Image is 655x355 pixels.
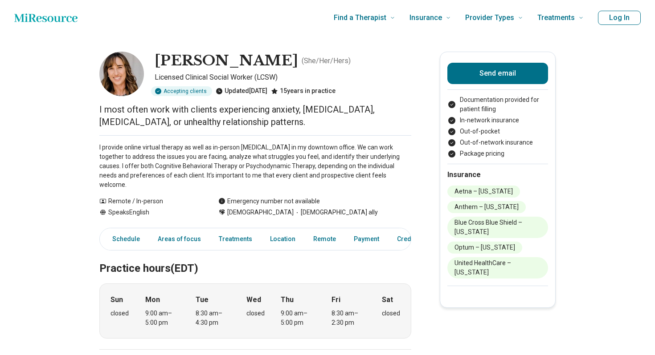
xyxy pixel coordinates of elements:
[447,149,548,158] li: Package pricing
[447,138,548,147] li: Out-of-network insurance
[382,309,400,318] div: closed
[265,230,301,248] a: Location
[334,12,386,24] span: Find a Therapist
[99,52,144,96] img: Suzanne Wilberger, Licensed Clinical Social Worker (LCSW)
[14,9,78,27] a: Home page
[155,72,411,83] p: Licensed Clinical Social Worker (LCSW)
[598,11,641,25] button: Log In
[537,12,575,24] span: Treatments
[447,242,522,254] li: Optum – [US_STATE]
[447,63,548,84] button: Send email
[102,230,145,248] a: Schedule
[271,86,336,96] div: 15 years in practice
[216,86,267,96] div: Updated [DATE]
[99,283,411,339] div: When does the program meet?
[447,116,548,125] li: In-network insurance
[392,230,436,248] a: Credentials
[332,309,366,327] div: 8:30 am – 2:30 pm
[246,309,265,318] div: closed
[151,86,212,96] div: Accepting clients
[308,230,341,248] a: Remote
[213,230,258,248] a: Treatments
[409,12,442,24] span: Insurance
[447,169,548,180] h2: Insurance
[382,294,393,305] strong: Sat
[281,294,294,305] strong: Thu
[227,208,294,217] span: [DEMOGRAPHIC_DATA]
[447,127,548,136] li: Out-of-pocket
[111,309,129,318] div: closed
[465,12,514,24] span: Provider Types
[447,201,526,213] li: Anthem – [US_STATE]
[447,95,548,114] li: Documentation provided for patient filling
[447,186,520,198] li: Aetna – [US_STATE]
[152,230,206,248] a: Areas of focus
[99,197,201,206] div: Remote / In-person
[145,309,180,327] div: 9:00 am – 5:00 pm
[348,230,385,248] a: Payment
[294,208,378,217] span: [DEMOGRAPHIC_DATA] ally
[196,294,209,305] strong: Tue
[447,217,548,238] li: Blue Cross Blue Shield – [US_STATE]
[99,240,411,276] h2: Practice hours (EDT)
[332,294,340,305] strong: Fri
[99,103,411,128] p: I most often work with clients experiencing anxiety, [MEDICAL_DATA], [MEDICAL_DATA], or unhealthy...
[281,309,315,327] div: 9:00 am – 5:00 pm
[302,56,351,66] p: ( She/Her/Hers )
[447,257,548,278] li: United HealthCare – [US_STATE]
[111,294,123,305] strong: Sun
[218,197,320,206] div: Emergency number not available
[99,143,411,190] p: I provide online virtual therapy as well as in-person [MEDICAL_DATA] in my downtown office. We ca...
[155,52,298,70] h1: [PERSON_NAME]
[145,294,160,305] strong: Mon
[447,95,548,158] ul: Payment options
[99,208,201,217] div: Speaks English
[196,309,230,327] div: 8:30 am – 4:30 pm
[246,294,261,305] strong: Wed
